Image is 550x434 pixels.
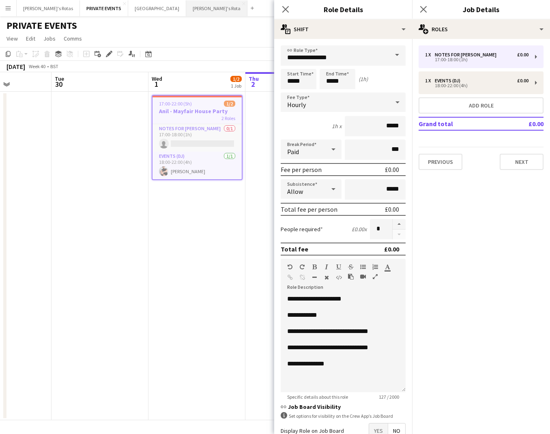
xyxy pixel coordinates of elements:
div: 1h x [332,122,342,130]
button: Next [500,154,544,170]
button: HTML Code [336,274,342,281]
button: Previous [419,154,462,170]
span: Jobs [43,35,56,42]
div: £0.00 [385,165,399,174]
span: 2 [247,79,259,89]
div: Events (DJ) [435,78,464,84]
span: Paid [287,148,299,156]
button: Bold [312,264,317,270]
div: 1 Job [231,83,241,89]
span: 127 / 2000 [372,394,406,400]
button: Text Color [385,264,390,270]
h3: Job Details [412,4,550,15]
app-job-card: 17:00-22:00 (5h)1/2Anil - Mayfair House Party2 RolesNotes for [PERSON_NAME]0/117:00-18:00 (1h) Ev... [152,95,243,180]
div: Fee per person [281,165,322,174]
div: £0.00 [384,245,399,253]
td: £0.00 [505,117,544,130]
a: Edit [23,33,39,44]
label: People required [281,226,323,233]
button: [PERSON_NAME]'s Rotas [17,0,80,16]
app-card-role: Notes for [PERSON_NAME]0/117:00-18:00 (1h) [153,124,242,152]
div: £0.00 [517,52,529,58]
span: 1/2 [230,76,242,82]
div: [DATE] [6,62,25,71]
span: Wed [152,75,162,82]
span: Allow [287,187,303,196]
div: Set options for visibility on the Crew App’s Job Board [281,412,406,420]
span: Comms [64,35,82,42]
a: Jobs [40,33,59,44]
button: Paste as plain text [348,273,354,280]
app-card-role: Events (DJ)1/118:00-22:00 (4h)[PERSON_NAME] [153,152,242,179]
button: Strikethrough [348,264,354,270]
button: [GEOGRAPHIC_DATA] [128,0,186,16]
span: 1/2 [224,101,235,107]
div: £0.00 x [352,226,367,233]
button: Ordered List [372,264,378,270]
button: Unordered List [360,264,366,270]
span: Week 40 [27,63,47,69]
h3: Job Board Visibility [281,403,406,410]
button: Undo [287,264,293,270]
h3: Anil - Mayfair House Party [153,107,242,115]
h1: PRIVATE EVENTS [6,19,77,32]
span: View [6,35,18,42]
div: £0.00 [385,205,399,213]
div: Total fee [281,245,308,253]
button: PRIVATE EVENTS [80,0,128,16]
button: Increase [393,219,406,230]
td: Grand total [419,117,505,130]
div: 1 x [425,78,435,84]
span: 1 [150,79,162,89]
button: Underline [336,264,342,270]
div: BST [50,63,58,69]
button: Horizontal Line [312,274,317,281]
div: Roles [412,19,550,39]
span: Hourly [287,101,306,109]
button: Italic [324,264,329,270]
span: 2 Roles [221,115,235,121]
a: View [3,33,21,44]
button: [PERSON_NAME]'s Rota [186,0,247,16]
div: £0.00 [517,78,529,84]
span: Tue [55,75,64,82]
div: Total fee per person [281,205,337,213]
span: 17:00-22:00 (5h) [159,101,192,107]
div: Shift [274,19,412,39]
div: 1 x [425,52,435,58]
span: Edit [26,35,35,42]
a: Comms [60,33,85,44]
button: Insert video [360,273,366,280]
button: Fullscreen [372,273,378,280]
button: Add role [419,97,544,114]
span: Thu [249,75,259,82]
div: 17:00-18:00 (1h) [425,58,529,62]
div: (1h) [359,75,368,83]
span: Specific details about this role [281,394,354,400]
button: Clear Formatting [324,274,329,281]
h3: Role Details [274,4,412,15]
div: Notes for [PERSON_NAME] [435,52,500,58]
button: Redo [299,264,305,270]
div: 18:00-22:00 (4h) [425,84,529,88]
span: 30 [54,79,64,89]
